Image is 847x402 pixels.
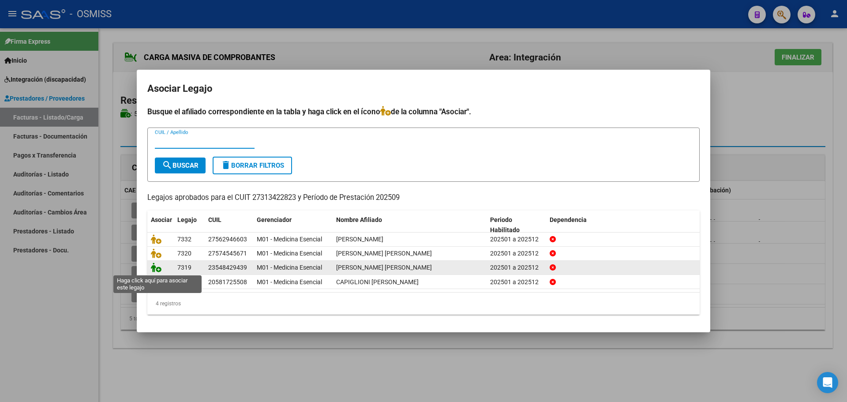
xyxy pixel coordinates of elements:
span: Nombre Afiliado [336,216,382,223]
div: 202501 a 202512 [490,263,543,273]
span: CAPIGLIONI BRUNO NICOLAS [336,278,419,286]
span: M01 - Medicina Esencial [257,264,322,271]
div: Open Intercom Messenger [817,372,838,393]
span: M01 - Medicina Esencial [257,236,322,243]
datatable-header-cell: Dependencia [546,210,700,240]
span: 7319 [177,264,191,271]
div: 202501 a 202512 [490,248,543,259]
span: 7242 [177,278,191,286]
button: Borrar Filtros [213,157,292,174]
datatable-header-cell: Asociar [147,210,174,240]
div: 23548429439 [208,263,247,273]
span: Borrar Filtros [221,162,284,169]
span: RODRIGUEZ MICAELA LUCIA [336,250,432,257]
span: LEDESMA FRANCESCA [336,236,383,243]
span: 7332 [177,236,191,243]
datatable-header-cell: CUIL [205,210,253,240]
span: Buscar [162,162,199,169]
span: LUCERO MATEO BENJAMIN [336,264,432,271]
div: 202501 a 202512 [490,234,543,244]
span: Dependencia [550,216,587,223]
span: M01 - Medicina Esencial [257,278,322,286]
h2: Asociar Legajo [147,80,700,97]
div: 20581725508 [208,277,247,287]
div: 27574545671 [208,248,247,259]
span: M01 - Medicina Esencial [257,250,322,257]
p: Legajos aprobados para el CUIT 27313422823 y Período de Prestación 202509 [147,192,700,203]
mat-icon: delete [221,160,231,170]
span: Gerenciador [257,216,292,223]
div: 27562946603 [208,234,247,244]
span: Periodo Habilitado [490,216,520,233]
div: 4 registros [147,293,700,315]
span: Asociar [151,216,172,223]
span: Legajo [177,216,197,223]
div: 202501 a 202512 [490,277,543,287]
datatable-header-cell: Legajo [174,210,205,240]
h4: Busque el afiliado correspondiente en la tabla y haga click en el ícono de la columna "Asociar". [147,106,700,117]
span: CUIL [208,216,221,223]
datatable-header-cell: Periodo Habilitado [487,210,546,240]
span: 7320 [177,250,191,257]
button: Buscar [155,158,206,173]
datatable-header-cell: Nombre Afiliado [333,210,487,240]
mat-icon: search [162,160,172,170]
datatable-header-cell: Gerenciador [253,210,333,240]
